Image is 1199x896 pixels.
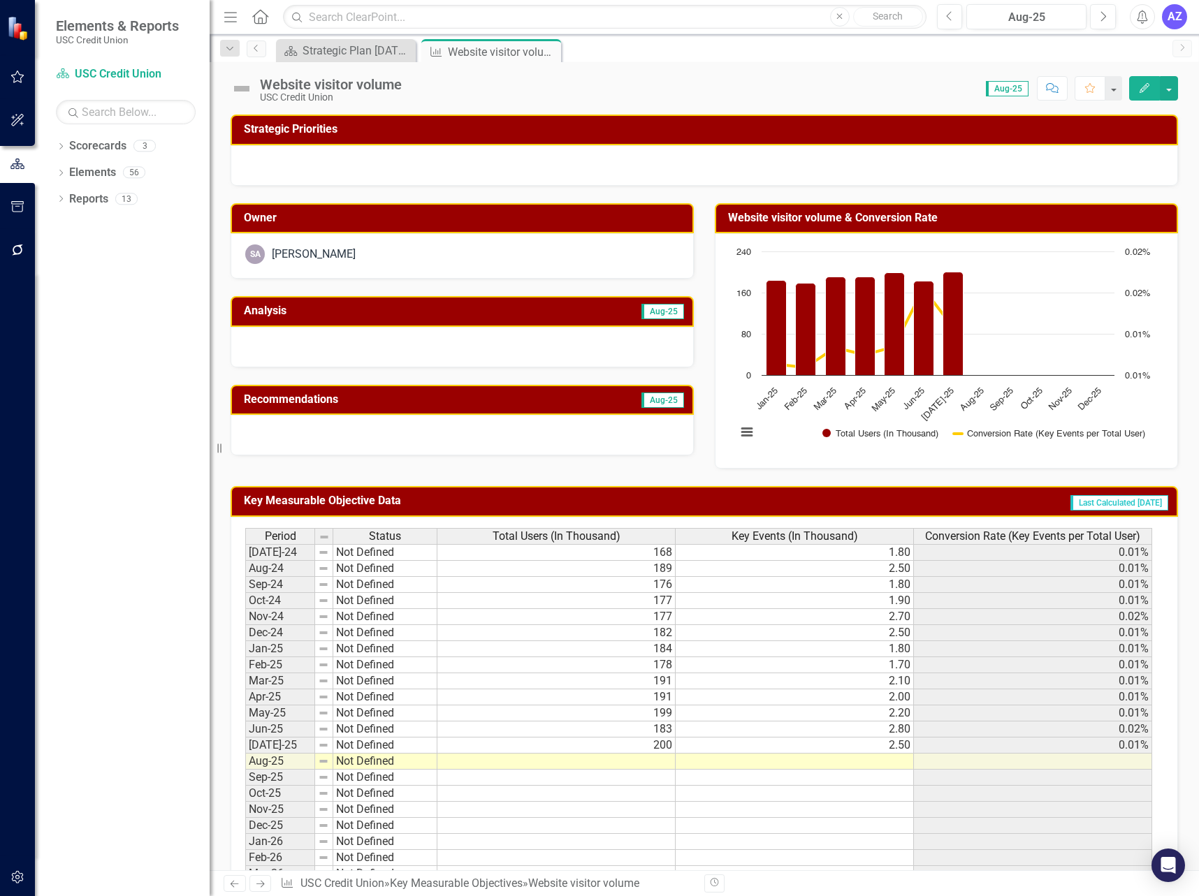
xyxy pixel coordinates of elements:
path: Feb-25, 178. Total Users (In Thousand). [796,284,816,376]
td: Jan-25 [245,641,315,657]
img: 8DAGhfEEPCf229AAAAAElFTkSuQmCC [318,724,329,735]
td: Jan-26 [245,834,315,850]
img: 8DAGhfEEPCf229AAAAAElFTkSuQmCC [318,595,329,606]
img: 8DAGhfEEPCf229AAAAAElFTkSuQmCC [318,804,329,815]
td: Not Defined [333,737,437,754]
td: Not Defined [333,577,437,593]
h3: Key Measurable Objective Data [244,494,811,507]
td: 191 [437,673,676,689]
td: 0.01% [914,705,1152,721]
td: 2.50 [676,737,914,754]
text: Feb-25 [783,386,809,412]
button: Show Total Users (In Thousand) [822,428,938,439]
button: AZ [1162,4,1187,29]
td: Not Defined [333,544,437,561]
td: 200 [437,737,676,754]
td: 168 [437,544,676,561]
text: Mar-25 [813,386,838,412]
td: Mar-25 [245,673,315,689]
td: 0.02% [914,721,1152,737]
td: 189 [437,561,676,577]
td: 0.01% [914,737,1152,754]
div: Strategic Plan [DATE] - [DATE] [303,42,412,59]
text: Jun-25 [901,386,926,411]
text: 160 [736,289,751,298]
td: 1.80 [676,544,914,561]
td: 0.01% [914,641,1152,657]
td: Nov-24 [245,609,315,625]
h3: Website visitor volume & Conversion Rate [728,212,1170,224]
td: Not Defined [333,754,437,770]
td: 2.50 [676,561,914,577]
text: Oct-25 [1019,386,1045,411]
g: Total Users (In Thousand), series 1 of 2. Bar series with 12 bars. Y axis, values. [766,251,1100,376]
a: Strategic Plan [DATE] - [DATE] [279,42,412,59]
img: 8DAGhfEEPCf229AAAAAElFTkSuQmCC [318,788,329,799]
td: Not Defined [333,673,437,689]
td: Not Defined [333,625,437,641]
td: Aug-25 [245,754,315,770]
td: 0.02% [914,609,1152,625]
td: Not Defined [333,593,437,609]
img: 8DAGhfEEPCf229AAAAAElFTkSuQmCC [318,563,329,574]
img: 8DAGhfEEPCf229AAAAAElFTkSuQmCC [318,627,329,638]
h3: Strategic Priorities [244,123,1170,135]
button: Show Conversion Rate (Key Events per Total User) [954,428,1145,439]
td: Not Defined [333,721,437,737]
td: 178 [437,657,676,673]
td: Not Defined [333,657,437,673]
td: 0.01% [914,593,1152,609]
small: USC Credit Union [56,34,179,45]
td: Nov-25 [245,802,315,818]
td: 191 [437,689,676,705]
path: Jun-25, 183. Total Users (In Thousand). [914,281,934,376]
td: 0.01% [914,657,1152,673]
div: Website visitor volume [528,876,639,890]
td: 184 [437,641,676,657]
td: 1.80 [676,577,914,593]
td: Not Defined [333,834,437,850]
a: Elements [69,165,116,181]
text: 0.01% [1125,330,1150,339]
text: Apr-25 [843,386,868,411]
td: 177 [437,609,676,625]
td: 0.01% [914,544,1152,561]
td: Aug-24 [245,561,315,577]
td: Feb-25 [245,657,315,673]
td: Not Defined [333,786,437,802]
td: Dec-24 [245,625,315,641]
span: Key Events (In Thousand) [732,530,858,543]
img: 8DAGhfEEPCf229AAAAAElFTkSuQmCC [318,707,329,719]
td: 1.70 [676,657,914,673]
td: Sep-24 [245,577,315,593]
td: 0.01% [914,561,1152,577]
img: 8DAGhfEEPCf229AAAAAElFTkSuQmCC [318,756,329,767]
td: Sep-25 [245,770,315,786]
div: 13 [115,193,138,205]
td: 0.01% [914,689,1152,705]
td: May-25 [245,705,315,721]
img: 8DAGhfEEPCf229AAAAAElFTkSuQmCC [318,675,329,686]
td: Not Defined [333,818,437,834]
text: 0.02% [1125,289,1150,298]
span: Aug-25 [641,392,684,408]
img: 8DAGhfEEPCf229AAAAAElFTkSuQmCC [318,852,329,863]
td: Jun-25 [245,721,315,737]
td: Oct-24 [245,593,315,609]
path: Apr-25, 191. Total Users (In Thousand). [855,277,875,376]
h3: Owner [244,212,685,224]
td: 0.01% [914,625,1152,641]
text: Dec-25 [1077,386,1103,412]
a: Scorecards [69,138,126,154]
h3: Recommendations [244,393,545,406]
td: 176 [437,577,676,593]
img: 8DAGhfEEPCf229AAAAAElFTkSuQmCC [318,820,329,831]
text: Aug-25 [959,386,985,413]
div: Chart. Highcharts interactive chart. [729,244,1163,454]
td: Feb-26 [245,850,315,866]
path: Jul-25, 200. Total Users (In Thousand). [943,272,964,376]
td: 2.70 [676,609,914,625]
text: 0.02% [1125,248,1150,257]
span: Period [265,530,296,543]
